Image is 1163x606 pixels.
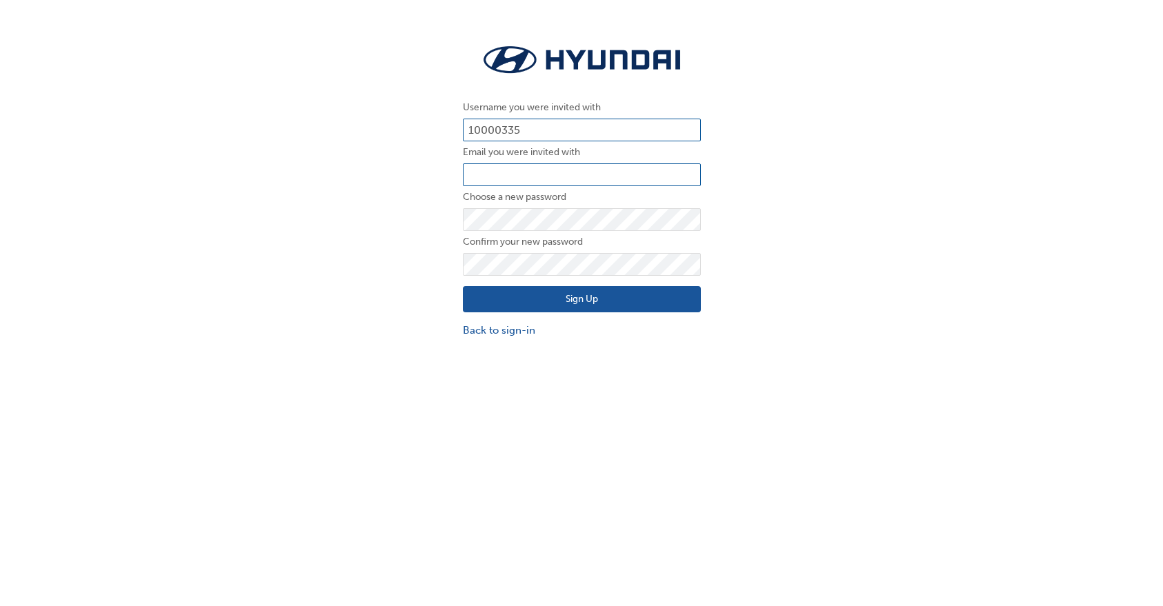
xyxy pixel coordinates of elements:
a: Back to sign-in [463,323,701,339]
input: Username [463,119,701,142]
label: Choose a new password [463,189,701,205]
img: Trak [463,41,701,79]
label: Confirm your new password [463,234,701,250]
label: Username you were invited with [463,99,701,116]
button: Sign Up [463,286,701,312]
label: Email you were invited with [463,144,701,161]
